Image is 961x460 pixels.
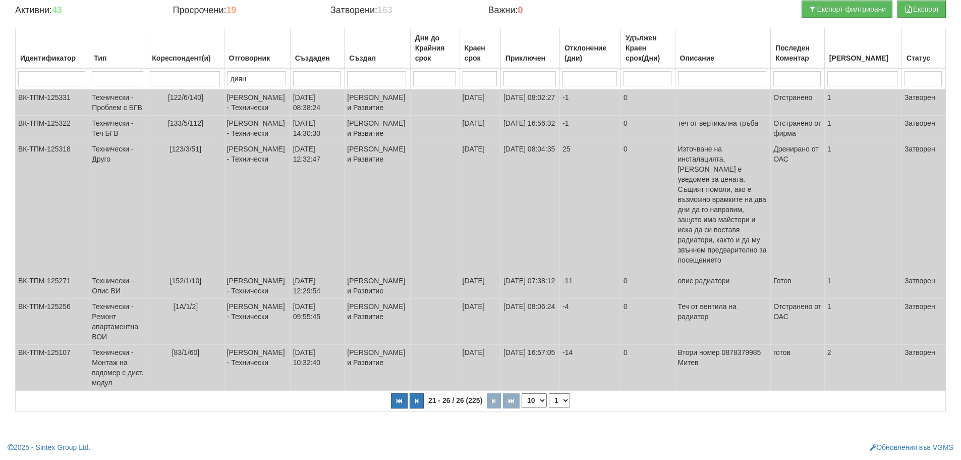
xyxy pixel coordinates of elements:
th: Отговорник: No sort applied, activate to apply an ascending sort [224,28,290,69]
button: Първа страница [391,393,408,408]
select: Страница номер [549,393,570,407]
td: [DATE] 14:30:30 [290,116,345,141]
th: Идентификатор: No sort applied, activate to apply an ascending sort [16,28,89,69]
div: Създал [347,51,407,65]
td: [PERSON_NAME] и Развитие [345,345,410,391]
h4: Просрочени: [173,6,315,16]
th: Удължен Краен срок(Дни): No sort applied, activate to apply an ascending sort [621,28,675,69]
span: [1А/1/2] [174,302,198,311]
div: Статус [905,51,943,65]
td: 1 [824,89,901,116]
span: [122/6/140] [168,93,203,101]
td: 0 [621,299,675,345]
span: Отстранено от ОАС [773,302,821,321]
p: теч от вертикална тръба [678,118,768,128]
b: 0 [518,5,523,15]
td: [DATE] 16:56:32 [500,116,559,141]
td: [PERSON_NAME] - Технически [224,299,290,345]
td: ВК-ТПМ-125107 [16,345,89,391]
th: Брой Файлове: No sort applied, activate to apply an ascending sort [824,28,901,69]
a: Обновления във VGMS [870,443,953,451]
td: [DATE] 10:32:40 [290,345,345,391]
td: Затворен [901,116,945,141]
select: Брой редове на страница [522,393,547,407]
div: Удължен Краен срок(Дни) [624,31,672,65]
td: Технически - Друго [89,141,147,273]
td: ВК-ТПМ-125256 [16,299,89,345]
td: [DATE] 09:55:45 [290,299,345,345]
td: [PERSON_NAME] - Технически [224,89,290,116]
th: Дни до Крайния срок: No sort applied, activate to apply an ascending sort [410,28,460,69]
span: готов [773,348,790,356]
span: [152/1/10] [170,277,201,285]
th: Създаден: No sort applied, activate to apply an ascending sort [290,28,345,69]
h4: Затворени: [330,6,473,16]
td: [DATE] 12:29:54 [290,273,345,299]
td: [PERSON_NAME] - Технически [224,345,290,391]
td: 0 [621,141,675,273]
td: [DATE] 12:32:47 [290,141,345,273]
td: [DATE] [460,273,500,299]
th: Тип: No sort applied, activate to apply an ascending sort [89,28,147,69]
td: [PERSON_NAME] - Технически [224,116,290,141]
td: -11 [559,273,620,299]
td: [DATE] 08:38:24 [290,89,345,116]
span: [133/5/112] [168,119,203,127]
th: Последен Коментар: No sort applied, activate to apply an ascending sort [771,28,824,69]
td: Затворен [901,273,945,299]
td: [PERSON_NAME] и Развитие [345,141,410,273]
th: Създал: No sort applied, activate to apply an ascending sort [345,28,410,69]
span: Дренирано от ОАС [773,145,818,163]
td: [DATE] 08:04:35 [500,141,559,273]
td: ВК-ТПМ-125271 [16,273,89,299]
td: [PERSON_NAME] и Развитие [345,89,410,116]
td: Технически - Ремонт апартаментна ВОИ [89,299,147,345]
div: Отговорник [227,51,288,65]
td: -1 [559,116,620,141]
td: [DATE] 07:38:12 [500,273,559,299]
td: [PERSON_NAME] и Развитие [345,273,410,299]
th: Кореспондент(и): No sort applied, activate to apply an ascending sort [147,28,224,69]
td: 0 [621,116,675,141]
td: 0 [621,89,675,116]
td: [DATE] 08:06:24 [500,299,559,345]
td: [DATE] [460,299,500,345]
span: Готов [773,277,792,285]
div: Приключен [503,51,557,65]
div: Описание [678,51,768,65]
td: 0 [621,273,675,299]
b: 19 [226,5,236,15]
td: Технически - Монтаж на водомер с дист. модул [89,345,147,391]
th: Статус: No sort applied, activate to apply an ascending sort [901,28,945,69]
td: -4 [559,299,620,345]
button: Следваща страница [487,393,501,408]
button: Експорт филтрирани [802,1,892,18]
td: Затворен [901,345,945,391]
td: Затворен [901,89,945,116]
td: [DATE] 16:57:05 [500,345,559,391]
div: Последен Коментар [773,41,821,65]
th: Описание: No sort applied, activate to apply an ascending sort [675,28,771,69]
td: 1 [824,299,901,345]
td: 1 [824,273,901,299]
span: [123/3/51] [170,145,201,153]
b: 43 [52,5,62,15]
th: Приключен: No sort applied, activate to apply an ascending sort [500,28,559,69]
div: Отклонение (дни) [562,41,618,65]
button: Експорт [897,1,946,18]
td: [PERSON_NAME] - Технически [224,273,290,299]
td: [PERSON_NAME] - Технически [224,141,290,273]
th: Краен срок: No sort applied, activate to apply an ascending sort [460,28,500,69]
td: -1 [559,89,620,116]
p: Източване на инсталацията, [PERSON_NAME] е уведомен за цената. Същият помоли, ако е възможно врам... [678,144,768,265]
td: Технически - Проблем с БГВ [89,89,147,116]
b: 163 [377,5,392,15]
td: 0 [621,345,675,391]
p: Теч от вентила на радиатор [678,301,768,322]
span: [83/1/60] [172,348,200,356]
span: Отстранено [773,93,812,101]
div: Идентификатор [18,51,86,65]
td: Затворен [901,141,945,273]
td: [PERSON_NAME] и Развитие [345,299,410,345]
h4: Важни: [488,6,630,16]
